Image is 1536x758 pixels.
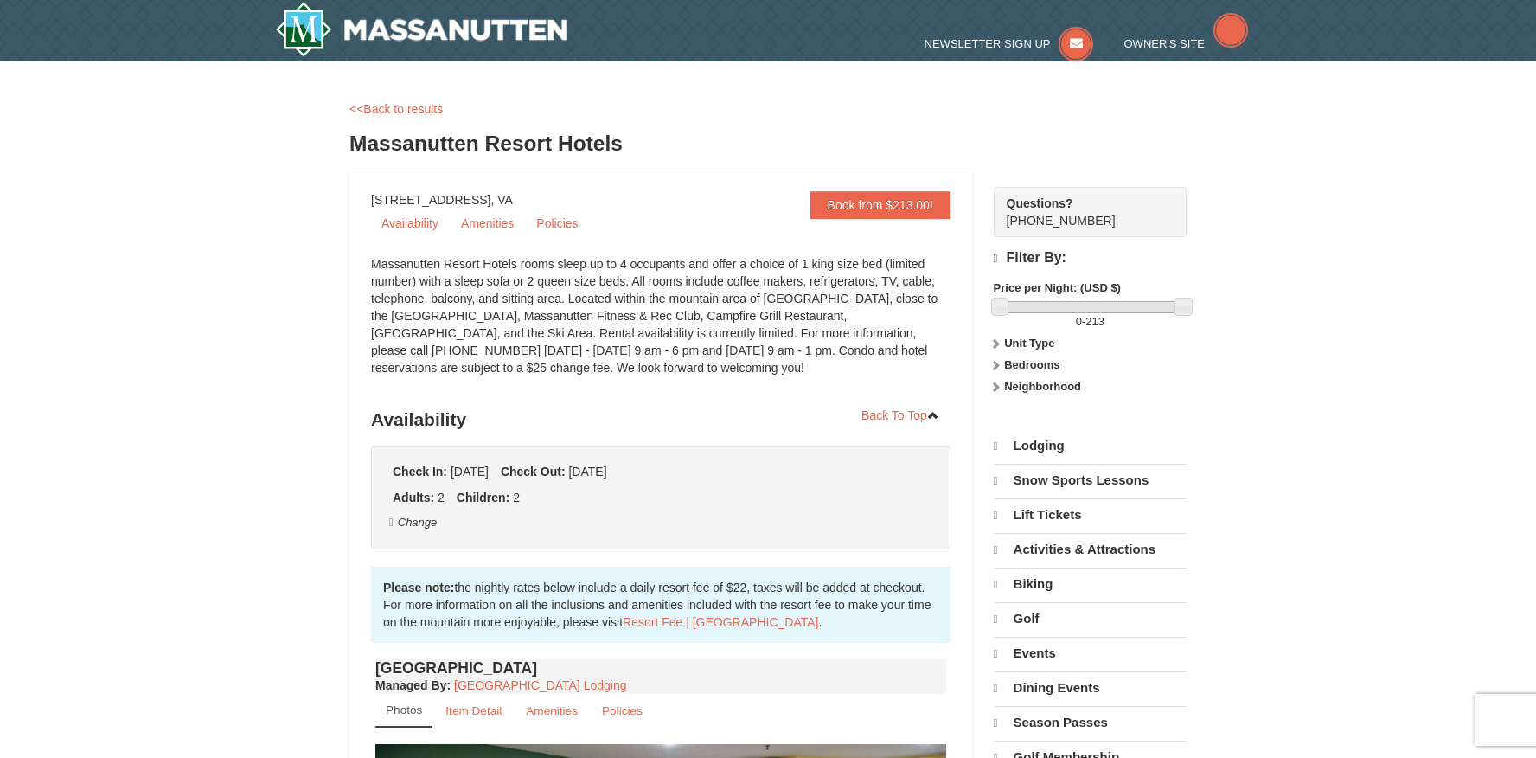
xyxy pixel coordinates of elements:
[1004,358,1059,371] strong: Bedrooms
[591,694,654,728] a: Policies
[451,465,489,479] span: [DATE]
[501,465,566,479] strong: Check Out:
[994,568,1187,601] a: Biking
[1004,380,1081,393] strong: Neighborhood
[994,706,1187,739] a: Season Passes
[994,430,1187,462] a: Lodging
[1085,315,1104,328] span: 213
[386,703,422,716] small: Photos
[375,678,451,692] strong: :
[393,465,447,479] strong: Check In:
[994,498,1187,531] a: Lift Tickets
[1007,195,1155,228] span: [PHONE_NUMBER]
[994,602,1187,635] a: Golf
[925,37,1094,50] a: Newsletter Sign Up
[1004,337,1054,350] strong: Unit Type
[994,250,1187,267] h4: Filter By:
[1076,315,1082,328] span: 0
[275,2,567,57] a: Massanutten Resort
[994,313,1187,331] label: -
[375,659,946,677] h4: [GEOGRAPHIC_DATA]
[371,567,950,643] div: the nightly rates below include a daily resort fee of $22, taxes will be added at checkout. For m...
[451,210,524,236] a: Amenities
[375,694,432,728] a: Photos
[434,694,513,728] a: Item Detail
[438,491,445,504] span: 2
[526,210,588,236] a: Policies
[515,694,589,728] a: Amenities
[994,533,1187,566] a: Activities & Attractions
[810,191,950,219] a: Book from $213.00!
[602,704,643,717] small: Policies
[371,255,950,394] div: Massanutten Resort Hotels rooms sleep up to 4 occupants and offer a choice of 1 king size bed (li...
[994,464,1187,497] a: Snow Sports Lessons
[994,281,1121,294] strong: Price per Night: (USD $)
[371,402,950,437] h3: Availability
[371,210,449,236] a: Availability
[925,37,1051,50] span: Newsletter Sign Up
[1124,37,1206,50] span: Owner's Site
[994,637,1187,670] a: Events
[349,126,1187,161] h3: Massanutten Resort Hotels
[850,402,950,428] a: Back To Top
[457,491,509,504] strong: Children:
[1007,196,1073,210] strong: Questions?
[526,704,578,717] small: Amenities
[388,513,438,532] button: Change
[393,491,434,504] strong: Adults:
[1124,37,1249,50] a: Owner's Site
[994,671,1187,704] a: Dining Events
[568,465,606,479] span: [DATE]
[349,102,443,116] a: <<Back to results
[383,581,454,594] strong: Please note:
[275,2,567,57] img: Massanutten Resort Logo
[623,615,818,629] a: Resort Fee | [GEOGRAPHIC_DATA]
[454,678,626,692] a: [GEOGRAPHIC_DATA] Lodging
[445,704,502,717] small: Item Detail
[513,491,520,504] span: 2
[375,678,446,692] span: Managed By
